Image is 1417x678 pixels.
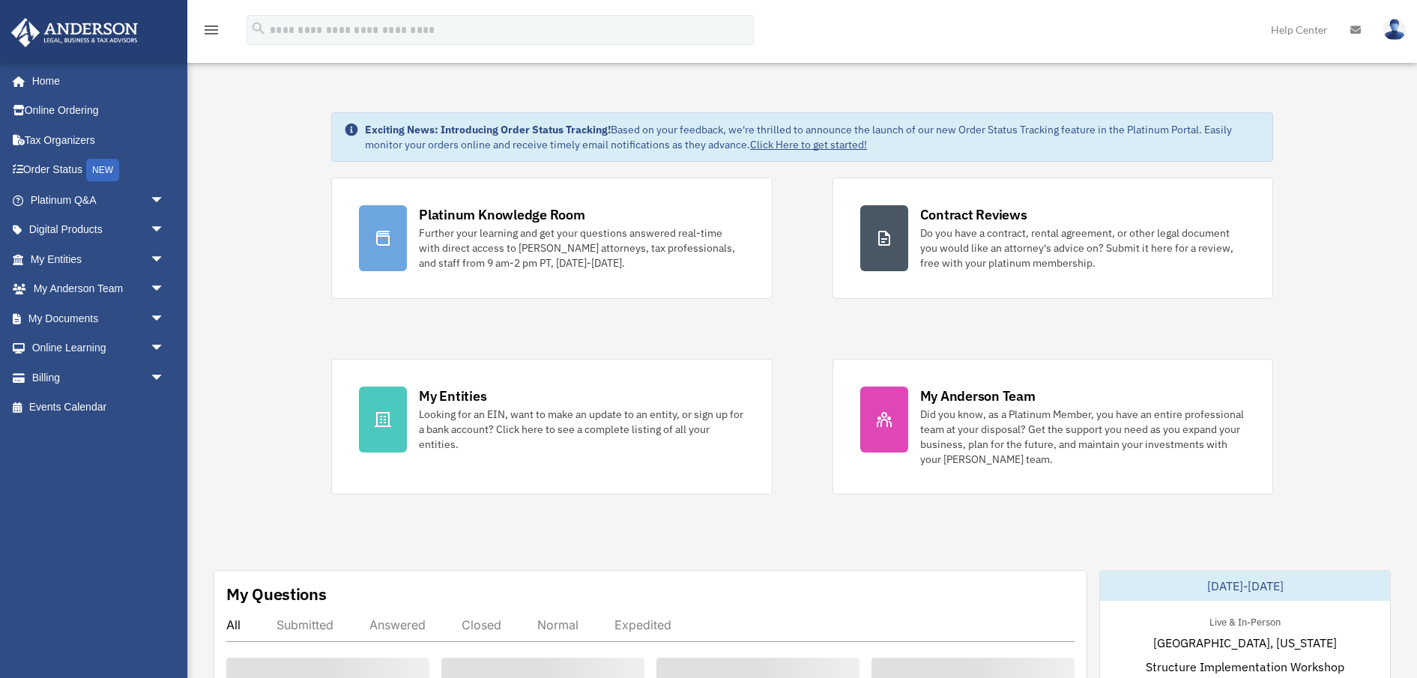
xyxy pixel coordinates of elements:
span: Structure Implementation Workshop [1146,658,1344,676]
a: Events Calendar [10,393,187,423]
a: My Entitiesarrow_drop_down [10,244,187,274]
div: Contract Reviews [920,205,1027,224]
div: Closed [462,617,501,632]
div: All [226,617,241,632]
div: Normal [537,617,578,632]
img: User Pic [1383,19,1406,40]
div: Expedited [614,617,671,632]
span: arrow_drop_down [150,363,180,393]
div: Platinum Knowledge Room [419,205,585,224]
a: My Anderson Team Did you know, as a Platinum Member, you have an entire professional team at your... [833,359,1273,494]
a: My Documentsarrow_drop_down [10,303,187,333]
div: Based on your feedback, we're thrilled to announce the launch of our new Order Status Tracking fe... [365,122,1260,152]
span: arrow_drop_down [150,185,180,216]
div: Looking for an EIN, want to make an update to an entity, or sign up for a bank account? Click her... [419,407,744,452]
i: menu [202,21,220,39]
a: Tax Organizers [10,125,187,155]
div: Live & In-Person [1197,613,1293,629]
a: My Entities Looking for an EIN, want to make an update to an entity, or sign up for a bank accoun... [331,359,772,494]
div: My Anderson Team [920,387,1036,405]
span: [GEOGRAPHIC_DATA], [US_STATE] [1153,634,1337,652]
a: Click Here to get started! [750,138,867,151]
a: Platinum Q&Aarrow_drop_down [10,185,187,215]
strong: Exciting News: Introducing Order Status Tracking! [365,123,611,136]
div: My Entities [419,387,486,405]
div: Do you have a contract, rental agreement, or other legal document you would like an attorney's ad... [920,226,1245,270]
a: menu [202,26,220,39]
a: Online Learningarrow_drop_down [10,333,187,363]
a: Home [10,66,180,96]
div: Further your learning and get your questions answered real-time with direct access to [PERSON_NAM... [419,226,744,270]
span: arrow_drop_down [150,244,180,275]
span: arrow_drop_down [150,303,180,334]
div: Answered [369,617,426,632]
a: Online Ordering [10,96,187,126]
span: arrow_drop_down [150,333,180,364]
a: My Anderson Teamarrow_drop_down [10,274,187,304]
span: arrow_drop_down [150,274,180,305]
span: arrow_drop_down [150,215,180,246]
div: [DATE]-[DATE] [1100,571,1390,601]
a: Order StatusNEW [10,155,187,186]
div: My Questions [226,583,327,605]
i: search [250,20,267,37]
div: NEW [86,159,119,181]
a: Platinum Knowledge Room Further your learning and get your questions answered real-time with dire... [331,178,772,299]
a: Digital Productsarrow_drop_down [10,215,187,245]
a: Billingarrow_drop_down [10,363,187,393]
a: Contract Reviews Do you have a contract, rental agreement, or other legal document you would like... [833,178,1273,299]
div: Did you know, as a Platinum Member, you have an entire professional team at your disposal? Get th... [920,407,1245,467]
img: Anderson Advisors Platinum Portal [7,18,142,47]
div: Submitted [277,617,333,632]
